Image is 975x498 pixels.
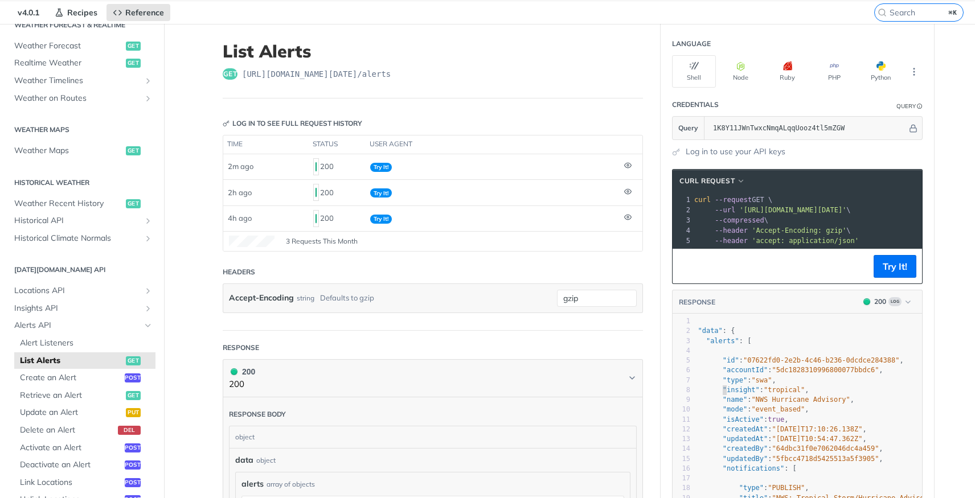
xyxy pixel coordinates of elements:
div: 12 [673,425,690,434]
button: Try It! [874,255,916,278]
span: post [125,373,141,382]
span: get [126,146,141,155]
span: Update an Alert [20,407,123,418]
div: string [297,290,314,306]
button: Show subpages for Insights API [144,304,153,313]
span: 2m ago [228,162,253,171]
a: Link Locationspost [14,474,155,491]
div: 7 [673,376,690,385]
button: Hide subpages for Alerts API [144,321,153,330]
span: Query [678,123,698,133]
span: \ [694,206,851,214]
span: Weather Forecast [14,40,123,52]
span: "data" [698,327,722,335]
div: 14 [673,444,690,454]
div: 200 [229,365,255,378]
span: data [235,454,253,466]
a: Create an Alertpost [14,369,155,386]
div: 200 [874,297,886,307]
kbd: ⌘K [946,7,960,18]
a: Locations APIShow subpages for Locations API [9,282,155,299]
div: 10 [673,405,690,414]
div: 1 [673,195,692,205]
div: object [230,426,633,448]
span: "accountId" [723,366,768,374]
span: Insights API [14,303,141,314]
span: : , [690,396,854,404]
th: user agent [366,135,620,154]
button: Show subpages for Weather Timelines [144,76,153,85]
span: Try It! [370,188,392,197]
h2: Historical Weather [9,178,155,188]
h2: Weather Forecast & realtime [9,20,155,30]
span: alerts [241,478,264,490]
svg: Key [223,120,230,127]
span: : , [690,366,883,374]
span: https://api.tomorrow.io/v4/alerts [242,68,391,80]
button: 200 200200 [229,365,637,391]
button: Show subpages for Weather on Routes [144,94,153,103]
span: "id" [723,356,739,364]
div: Headers [223,267,255,277]
div: Language [672,39,711,49]
span: Retrieve an Alert [20,390,123,401]
label: Accept-Encoding [229,290,294,306]
div: 200 [313,183,361,202]
div: 11 [673,415,690,425]
span: "64dbc31f0e7062046dc4a459" [772,445,879,452]
a: Recipes [48,4,104,21]
button: Hide [907,122,919,134]
div: 200 [313,157,361,176]
span: 200 [316,162,317,171]
h2: [DATE][DOMAIN_NAME] API [9,265,155,275]
a: Log in to use your API keys [686,146,785,158]
span: Historical API [14,215,141,227]
div: Response body [229,409,286,419]
p: 200 [229,378,255,391]
span: "notifications" [723,464,784,472]
div: Response [223,343,259,353]
span: "[DATE]T10:54:47.362Z" [772,435,863,443]
span: 'Accept-Encoding: gzip' [752,227,846,234]
span: "NWS Hurricane Advisory" [751,396,850,404]
div: 6 [673,365,690,375]
span: "event_based" [751,405,805,413]
span: 2h ago [228,188,252,197]
span: "mode" [723,405,747,413]
span: get [126,199,141,208]
button: Show subpages for Historical API [144,216,153,225]
span: Reference [125,7,164,18]
span: curl [694,196,711,204]
span: : , [690,405,809,413]
span: "tropical" [764,386,805,394]
span: : , [690,386,809,394]
span: "07622fd0-2e2b-4c46-b236-0dcdce284388" [743,356,900,364]
span: GET \ [694,196,772,204]
span: "5dc1828310996800077bbdc6" [772,366,879,374]
button: Python [859,55,903,88]
span: 200 [316,214,317,223]
span: "createdAt" [723,425,768,433]
span: --request [715,196,752,204]
a: Weather TimelinesShow subpages for Weather Timelines [9,72,155,89]
span: --compressed [715,216,764,224]
div: Query [896,102,916,110]
span: 'accept: application/json' [752,237,859,245]
div: 13 [673,434,690,444]
span: v4.0.1 [11,4,46,21]
svg: Search [878,8,887,17]
a: Realtime Weatherget [9,55,155,72]
span: "[DATE]T17:10:26.138Z" [772,425,863,433]
span: Alerts API [14,320,141,331]
span: \ [694,216,768,224]
span: post [125,460,141,470]
button: Copy to clipboard [678,258,694,275]
span: : , [690,425,867,433]
span: : , [690,445,883,452]
span: Delete an Alert [20,425,115,436]
span: get [126,59,141,68]
button: PHP [812,55,856,88]
div: Log in to see full request history [223,118,362,129]
div: 4 [673,225,692,236]
span: Historical Climate Normals [14,233,141,244]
